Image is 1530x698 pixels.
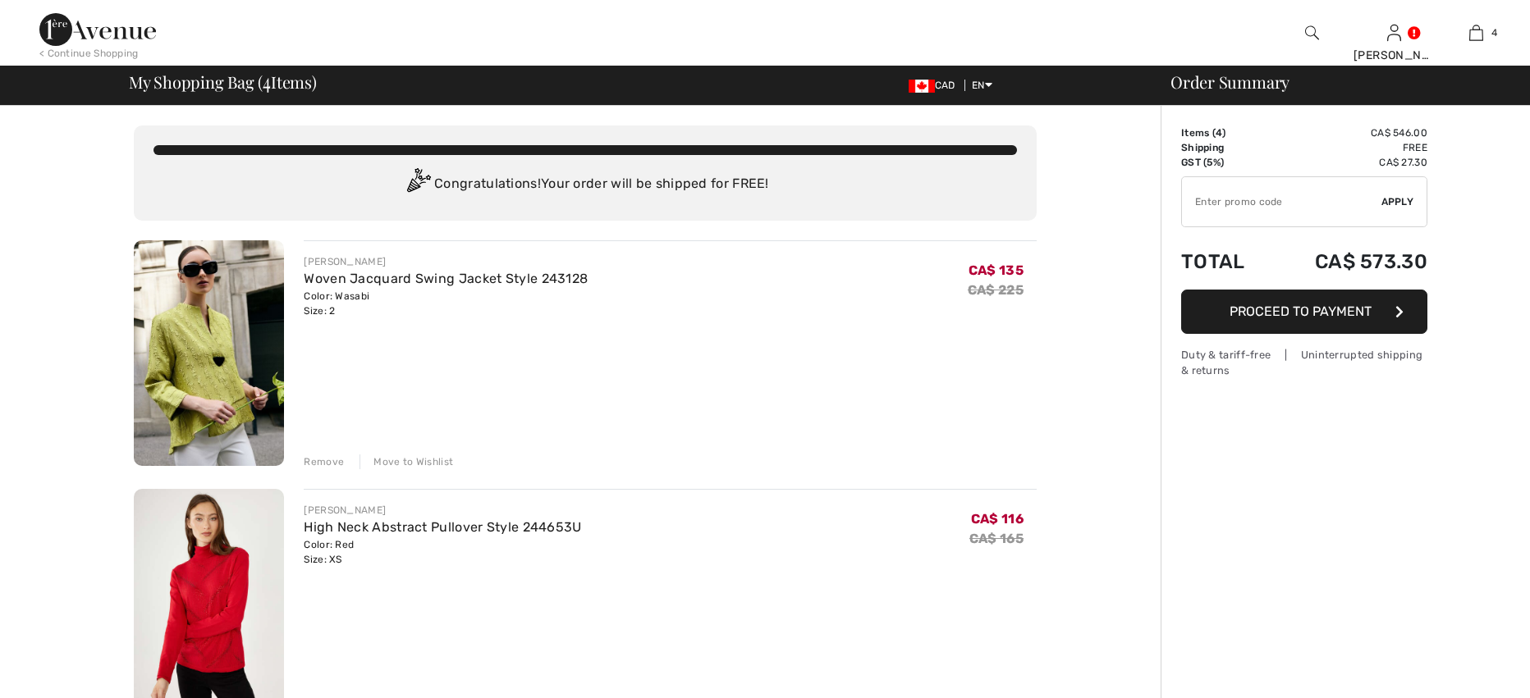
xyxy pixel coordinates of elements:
div: [PERSON_NAME] [1354,47,1434,64]
input: Promo code [1182,177,1381,226]
div: < Continue Shopping [39,46,139,61]
div: Order Summary [1151,74,1520,90]
span: Apply [1381,194,1414,209]
img: My Bag [1469,23,1483,43]
img: search the website [1305,23,1319,43]
td: CA$ 27.30 [1270,155,1427,170]
td: Items ( ) [1181,125,1270,140]
div: Color: Red Size: XS [304,537,581,567]
div: Duty & tariff-free | Uninterrupted shipping & returns [1181,347,1427,378]
a: 4 [1436,23,1516,43]
span: 4 [263,70,271,91]
td: Total [1181,234,1270,290]
td: CA$ 573.30 [1270,234,1427,290]
div: Move to Wishlist [360,454,453,469]
span: CA$ 116 [971,511,1024,527]
td: GST (5%) [1181,155,1270,170]
span: Proceed to Payment [1230,303,1372,319]
span: EN [972,80,992,91]
div: Congratulations! Your order will be shipped for FREE! [153,168,1017,201]
img: Canadian Dollar [909,80,935,93]
td: Shipping [1181,140,1270,155]
span: CAD [909,80,962,91]
img: 1ère Avenue [39,13,156,46]
button: Proceed to Payment [1181,290,1427,334]
div: [PERSON_NAME] [304,503,581,518]
span: 4 [1491,25,1497,40]
td: CA$ 546.00 [1270,125,1427,140]
span: 4 [1216,127,1222,139]
a: Sign In [1387,25,1401,40]
td: Free [1270,140,1427,155]
img: My Info [1387,23,1401,43]
div: Remove [304,454,344,469]
div: Color: Wasabi Size: 2 [304,289,588,318]
s: CA$ 225 [968,282,1024,298]
div: [PERSON_NAME] [304,254,588,269]
a: High Neck Abstract Pullover Style 244653U [304,519,581,535]
img: Congratulation2.svg [401,168,434,201]
s: CA$ 165 [969,531,1024,546]
img: Woven Jacquard Swing Jacket Style 243128 [134,240,284,466]
span: My Shopping Bag ( Items) [129,74,317,90]
a: Woven Jacquard Swing Jacket Style 243128 [304,271,588,286]
span: CA$ 135 [969,262,1024,278]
